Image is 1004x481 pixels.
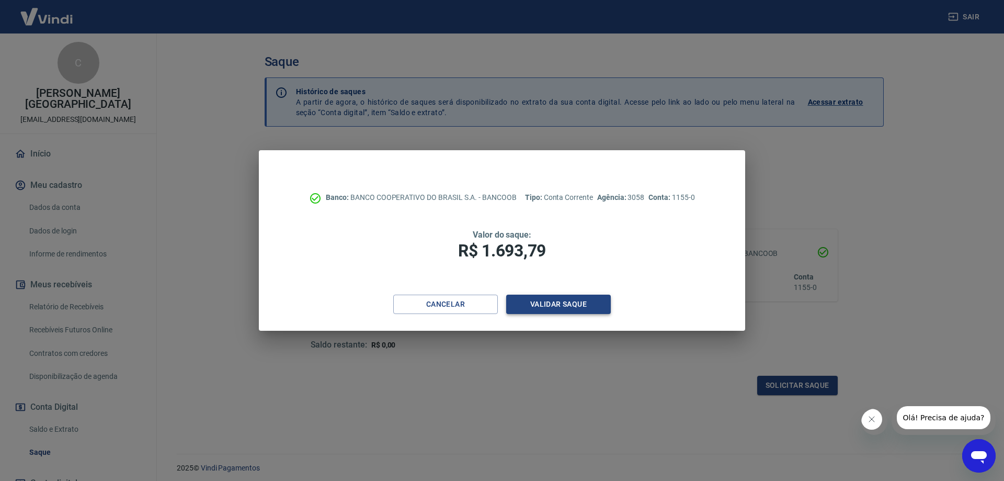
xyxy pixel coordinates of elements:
[326,192,517,203] p: BANCO COOPERATIVO DO BRASIL S.A. - BANCOOB
[506,295,611,314] button: Validar saque
[962,439,996,473] iframe: Botão para abrir a janela de mensagens
[525,192,593,203] p: Conta Corrente
[473,230,531,240] span: Valor do saque:
[648,193,672,202] span: Conta:
[861,409,887,435] iframe: Fechar mensagem
[648,192,694,203] p: 1155-0
[458,241,546,261] span: R$ 1.693,79
[326,193,350,202] span: Banco:
[393,295,498,314] button: Cancelar
[892,406,996,435] iframe: Mensagem da empresa
[597,193,628,202] span: Agência:
[597,192,644,203] p: 3058
[525,193,544,202] span: Tipo:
